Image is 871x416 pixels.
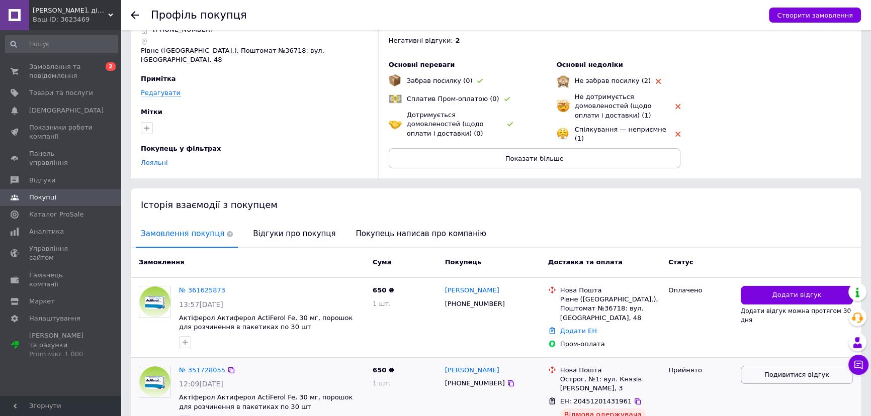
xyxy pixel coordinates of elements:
[668,258,693,266] span: Статус
[29,193,56,202] span: Покупці
[373,258,391,266] span: Cума
[505,155,564,162] span: Показати більше
[560,375,660,393] div: Острог, №1: вул. Князів [PERSON_NAME], 3
[29,314,80,323] span: Налаштування
[179,314,353,331] a: Актіферол Актиферол ActiFerol Fe, 30 мг, порошок для розчинення в пакетиках по 30 шт
[769,8,861,23] button: Створити замовлення
[560,295,660,323] div: Рівне ([GEOGRAPHIC_DATA].), Поштомат №36718: вул. [GEOGRAPHIC_DATA], 48
[33,15,121,24] div: Ваш ID: 3623469
[675,104,680,109] img: rating-tag-type
[445,366,499,375] a: [PERSON_NAME]
[656,79,661,84] img: rating-tag-type
[389,61,455,68] span: Основні переваги
[179,366,225,374] a: № 351728055
[141,75,176,82] span: Примітка
[741,307,851,324] span: Додати відгук можна протягом 30 дня
[389,148,680,168] button: Показати більше
[141,108,162,116] span: Мітки
[504,97,510,101] img: rating-tag-type
[141,199,278,210] span: Історія взаємодії з покупцем
[29,210,83,219] span: Каталог ProSale
[139,258,184,266] span: Замовлення
[575,126,666,142] span: Спілкування — неприємне (1)
[741,286,853,304] button: Додати відгук
[557,61,623,68] span: Основні недоліки
[179,286,225,294] a: № 361625873
[407,77,473,84] span: Забрав посилку (0)
[139,366,170,397] img: Фото товару
[575,77,651,84] span: Не забрав посилку (2)
[29,227,64,236] span: Аналітика
[29,88,93,97] span: Товари та послуги
[443,377,507,390] div: [PHONE_NUMBER]
[29,350,93,359] div: Prom мікс 1 000
[389,74,401,86] img: emoji
[351,221,491,247] span: Покупець написав про компанію
[373,379,391,387] span: 1 шт.
[139,286,171,318] a: Фото товару
[445,258,482,266] span: Покупець
[407,111,484,137] span: Дотримується домовленостей (щодо оплати і доставки) (0)
[557,74,570,87] img: emoji
[106,62,116,71] span: 2
[139,366,171,398] a: Фото товару
[764,370,829,380] span: Подивитися відгук
[575,93,652,119] span: Не дотримується домовленостей (щодо оплати і доставки) (1)
[373,366,394,374] span: 650 ₴
[141,46,368,64] p: Рівне ([GEOGRAPHIC_DATA].), Поштомат №36718: вул. [GEOGRAPHIC_DATA], 48
[29,176,55,185] span: Відгуки
[29,149,93,167] span: Панель управління
[548,258,623,266] span: Доставка та оплата
[131,11,139,19] div: Повернутися назад
[389,118,402,131] img: emoji
[741,366,853,384] button: Подивитися відгук
[141,159,168,166] a: Лояльні
[139,286,170,318] img: Фото товару
[560,340,660,349] div: Пром-оплата
[560,397,632,405] span: ЕН: 20451201431961
[848,355,868,375] button: Чат з покупцем
[507,122,513,127] img: rating-tag-type
[179,393,353,410] a: Актіферол Актиферол ActiFerol Fe, 30 мг, порошок для розчинення в пакетиках по 30 шт
[407,95,499,102] span: Сплатив Пром-оплатою (0)
[29,271,93,289] span: Гаманець компанії
[29,244,93,262] span: Управління сайтом
[29,331,93,359] span: [PERSON_NAME] та рахунки
[668,366,733,375] div: Прийнято
[373,300,391,307] span: 1 шт.
[560,366,660,375] div: Нова Пошта
[445,286,499,295] a: [PERSON_NAME]
[560,286,660,295] div: Нова Пошта
[443,297,507,310] div: [PHONE_NUMBER]
[179,300,223,308] span: 13:57[DATE]
[136,221,238,247] span: Замовлення покупця
[29,297,55,306] span: Маркет
[29,62,93,80] span: Замовлення та повідомлення
[5,35,118,53] input: Пошук
[557,128,569,140] img: emoji
[179,380,223,388] span: 12:09[DATE]
[141,89,181,97] a: Редагувати
[141,144,365,153] div: Покупець у фільтрах
[389,37,456,44] span: Негативні відгуки: -
[151,9,247,21] h1: Профіль покупця
[560,327,597,335] a: Додати ЕН
[248,221,340,247] span: Відгуки про покупця
[373,286,394,294] span: 650 ₴
[772,290,821,300] span: Додати відгук
[29,123,93,141] span: Показники роботи компанії
[668,286,733,295] div: Оплачено
[29,106,104,115] span: [DEMOGRAPHIC_DATA]
[675,132,680,137] img: rating-tag-type
[33,6,108,15] span: Здоров'я, дім та сім'я
[557,99,570,113] img: emoji
[389,92,402,106] img: emoji
[777,12,853,19] span: Створити замовлення
[455,37,460,44] span: 2
[477,79,483,83] img: rating-tag-type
